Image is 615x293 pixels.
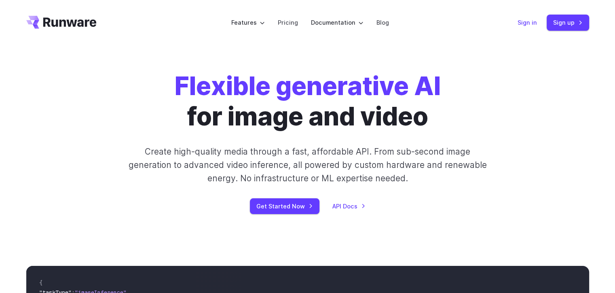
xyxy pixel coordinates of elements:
strong: Flexible generative AI [175,71,441,101]
a: API Docs [332,202,366,211]
a: Sign up [547,15,589,30]
span: { [39,279,42,287]
a: Sign in [518,18,537,27]
h1: for image and video [175,71,441,132]
p: Create high-quality media through a fast, affordable API. From sub-second image generation to adv... [127,145,488,185]
a: Get Started Now [250,198,319,214]
a: Go to / [26,16,97,29]
label: Features [231,18,265,27]
a: Blog [376,18,389,27]
label: Documentation [311,18,364,27]
a: Pricing [278,18,298,27]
